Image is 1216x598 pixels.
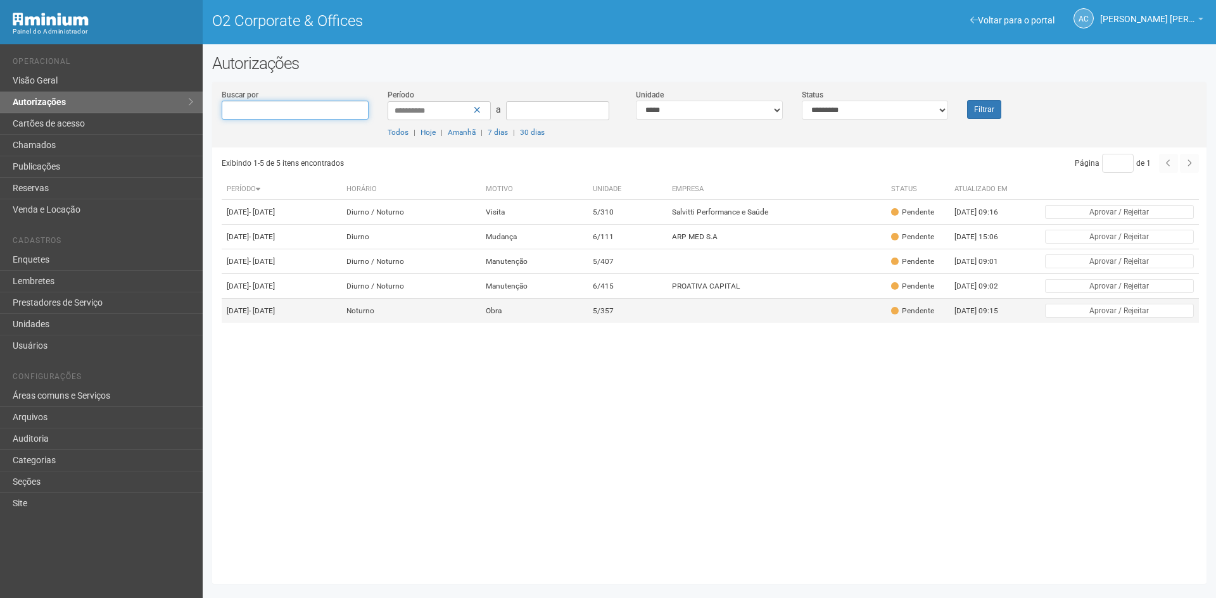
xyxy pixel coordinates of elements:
[891,207,934,218] div: Pendente
[222,274,341,299] td: [DATE]
[949,274,1019,299] td: [DATE] 09:02
[949,299,1019,323] td: [DATE] 09:15
[1100,2,1195,24] span: Ana Carla de Carvalho Silva
[388,128,408,137] a: Todos
[212,54,1206,73] h2: Autorizações
[222,249,341,274] td: [DATE]
[588,274,667,299] td: 6/415
[949,200,1019,225] td: [DATE] 09:16
[667,274,886,299] td: PROATIVA CAPITAL
[341,179,481,200] th: Horário
[588,225,667,249] td: 6/111
[481,179,588,200] th: Motivo
[891,256,934,267] div: Pendente
[949,225,1019,249] td: [DATE] 15:06
[212,13,700,29] h1: O2 Corporate & Offices
[249,282,275,290] span: - [DATE]
[222,299,341,323] td: [DATE]
[388,89,414,101] label: Período
[949,179,1019,200] th: Atualizado em
[588,249,667,274] td: 5/407
[588,299,667,323] td: 5/357
[488,128,508,137] a: 7 dias
[1045,254,1194,268] button: Aprovar / Rejeitar
[441,128,443,137] span: |
[949,249,1019,274] td: [DATE] 09:01
[222,179,341,200] th: Período
[13,236,193,249] li: Cadastros
[481,249,588,274] td: Manutenção
[341,299,481,323] td: Noturno
[341,225,481,249] td: Diurno
[891,281,934,292] div: Pendente
[13,26,193,37] div: Painel do Administrador
[481,225,588,249] td: Mudança
[249,257,275,266] span: - [DATE]
[1045,279,1194,293] button: Aprovar / Rejeitar
[249,232,275,241] span: - [DATE]
[520,128,545,137] a: 30 dias
[636,89,664,101] label: Unidade
[222,225,341,249] td: [DATE]
[222,89,258,101] label: Buscar por
[588,200,667,225] td: 5/310
[967,100,1001,119] button: Filtrar
[802,89,823,101] label: Status
[448,128,476,137] a: Amanhã
[886,179,949,200] th: Status
[1073,8,1094,28] a: AC
[341,274,481,299] td: Diurno / Noturno
[667,200,886,225] td: Salvitti Performance e Saúde
[891,232,934,242] div: Pendente
[1100,16,1203,26] a: [PERSON_NAME] [PERSON_NAME]
[667,225,886,249] td: ARP MED S.A
[1045,304,1194,318] button: Aprovar / Rejeitar
[1075,159,1151,168] span: Página de 1
[249,306,275,315] span: - [DATE]
[481,128,483,137] span: |
[513,128,515,137] span: |
[481,299,588,323] td: Obra
[496,104,501,115] span: a
[13,57,193,70] li: Operacional
[13,13,89,26] img: Minium
[249,208,275,216] span: - [DATE]
[481,200,588,225] td: Visita
[1045,205,1194,219] button: Aprovar / Rejeitar
[667,179,886,200] th: Empresa
[222,154,706,173] div: Exibindo 1-5 de 5 itens encontrados
[970,15,1054,25] a: Voltar para o portal
[341,200,481,225] td: Diurno / Noturno
[588,179,667,200] th: Unidade
[341,249,481,274] td: Diurno / Noturno
[481,274,588,299] td: Manutenção
[222,200,341,225] td: [DATE]
[13,372,193,385] li: Configurações
[421,128,436,137] a: Hoje
[414,128,415,137] span: |
[1045,230,1194,244] button: Aprovar / Rejeitar
[891,306,934,316] div: Pendente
